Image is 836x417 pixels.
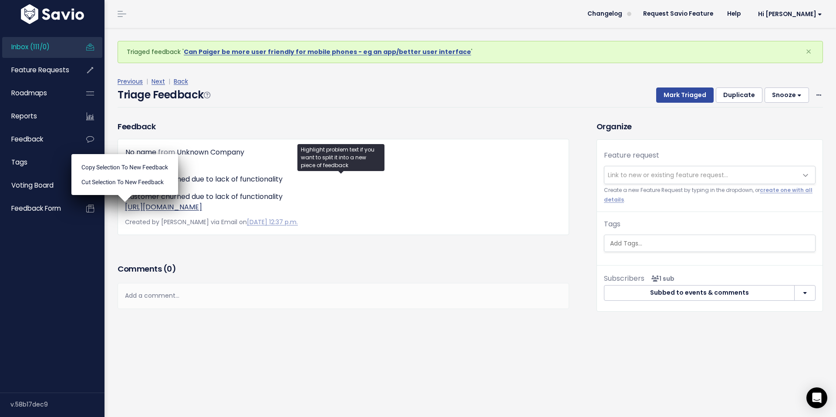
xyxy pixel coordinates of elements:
[118,41,823,63] div: Triaged feedback ' '
[75,159,175,174] li: Copy selection to new Feedback
[604,219,620,229] label: Tags
[604,186,816,205] small: Create a new Feature Request by typing in the dropdown, or .
[145,77,150,86] span: |
[11,111,37,121] span: Reports
[177,146,244,159] div: Unknown Company
[297,144,384,171] div: Highlight problem text if you want to split it into a new piece of feedback
[118,263,569,275] h3: Comments ( )
[11,135,43,144] span: Feedback
[587,11,622,17] span: Changelog
[167,77,172,86] span: |
[806,387,827,408] div: Open Intercom Messenger
[247,218,298,226] a: [DATE] 12:37 p.m.
[716,87,762,103] button: Duplicate
[75,175,175,189] li: Cut selection to new Feedback
[118,121,155,132] h3: Feedback
[2,175,72,195] a: Voting Board
[125,174,562,185] p: Customer churned due to lack of functionality
[125,192,562,212] p: Customer churned due to lack of functionality
[2,106,72,126] a: Reports
[125,202,202,212] a: [URL][DOMAIN_NAME]
[656,87,714,103] button: Mark Triaged
[765,87,809,103] button: Snooze
[636,7,720,20] a: Request Savio Feature
[11,181,54,190] span: Voting Board
[2,37,72,57] a: Inbox (111/0)
[597,121,823,132] h3: Organize
[604,285,795,301] button: Subbed to events & comments
[11,158,27,167] span: Tags
[797,41,820,62] button: Close
[758,11,822,17] span: Hi [PERSON_NAME]
[152,77,165,86] a: Next
[184,47,471,56] a: Can Paiger be more user friendly for mobile phones - eg an app/better user interface
[2,129,72,149] a: Feedback
[10,393,104,416] div: v.58b17dec9
[118,77,143,86] a: Previous
[11,65,69,74] span: Feature Requests
[720,7,748,20] a: Help
[125,147,156,157] span: No name
[2,83,72,103] a: Roadmaps
[118,87,210,103] h4: Triage Feedback
[2,198,72,219] a: Feedback form
[11,42,50,51] span: Inbox (111/0)
[174,77,188,86] a: Back
[648,274,674,283] span: <p><strong>Subscribers</strong><br><br> - Lisa Woods<br> </p>
[158,147,175,157] span: from
[11,88,47,98] span: Roadmaps
[125,218,298,226] span: Created by [PERSON_NAME] via Email on
[608,171,728,179] span: Link to new or existing feature request...
[604,187,812,203] a: create one with all details
[604,150,659,161] label: Feature request
[2,152,72,172] a: Tags
[167,263,172,274] span: 0
[607,239,815,248] input: Add Tags...
[806,44,812,59] span: ×
[11,204,61,213] span: Feedback form
[604,273,644,283] span: Subscribers
[748,7,829,21] a: Hi [PERSON_NAME]
[19,4,86,24] img: logo-white.9d6f32f41409.svg
[2,60,72,80] a: Feature Requests
[118,283,569,309] div: Add a comment...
